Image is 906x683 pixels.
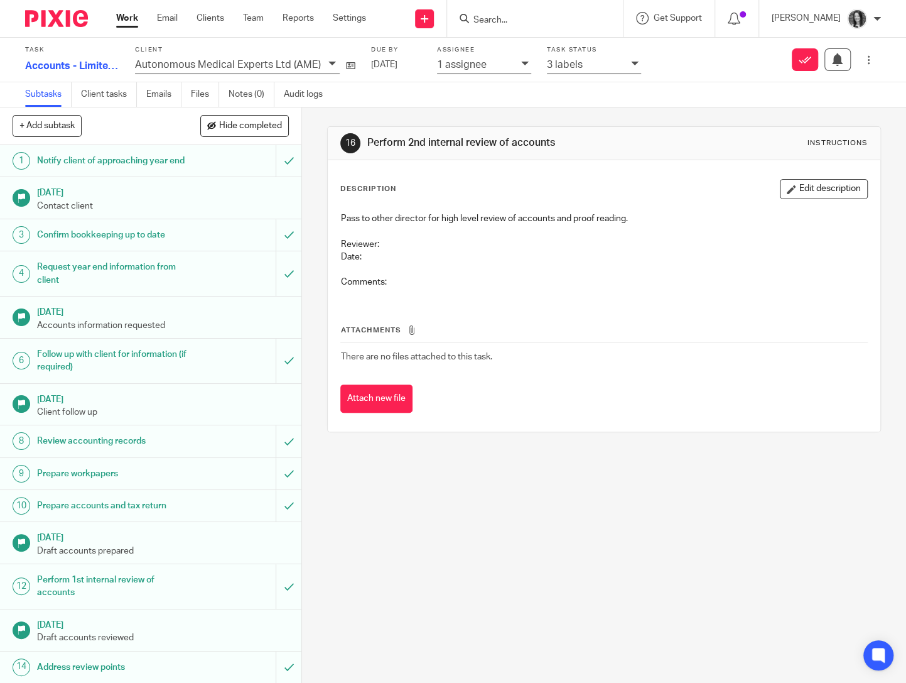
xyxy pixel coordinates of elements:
[229,82,274,107] a: Notes (0)
[13,265,30,283] div: 4
[37,528,289,544] h1: [DATE]
[340,184,396,194] p: Description
[191,82,219,107] a: Files
[772,12,841,25] p: [PERSON_NAME]
[37,631,289,644] p: Draft accounts reviewed
[157,12,178,25] a: Email
[135,59,321,70] p: Autonomous Medical Experts Ltd (AME)
[37,390,289,406] h1: [DATE]
[197,12,224,25] a: Clients
[37,319,289,332] p: Accounts information requested
[13,465,30,483] div: 9
[437,46,531,54] label: Assignee
[371,60,397,69] span: [DATE]
[333,12,366,25] a: Settings
[243,12,264,25] a: Team
[81,82,137,107] a: Client tasks
[37,616,289,631] h1: [DATE]
[37,432,188,451] h1: Review accounting records
[37,200,289,212] p: Contact client
[37,406,289,418] p: Client follow up
[13,115,82,136] button: + Add subtask
[780,179,868,199] button: Edit description
[13,226,30,244] div: 3
[37,258,188,290] h1: Request year end information from client
[341,327,401,334] span: Attachments
[13,152,30,170] div: 1
[37,571,188,603] h1: Perform 1st internal review of accounts
[37,464,188,483] h1: Prepare workpapers
[116,12,138,25] a: Work
[807,138,868,148] div: Instructions
[37,658,188,677] h1: Address review points
[341,276,867,288] p: Comments:
[25,10,88,27] img: Pixie
[341,212,867,225] p: Pass to other director for high level review of accounts and proof reading.
[25,82,72,107] a: Subtasks
[284,82,332,107] a: Audit logs
[654,14,702,23] span: Get Support
[13,497,30,515] div: 10
[200,115,289,136] button: Hide completed
[219,121,282,131] span: Hide completed
[13,432,30,450] div: 8
[367,136,631,150] h1: Perform 2nd internal review of accounts
[25,46,119,54] label: Task
[547,46,641,54] label: Task status
[37,545,289,557] p: Draft accounts prepared
[37,151,188,170] h1: Notify client of approaching year end
[437,59,487,70] p: 1 assignee
[341,251,867,263] p: Date:
[135,46,355,54] label: Client
[13,577,30,595] div: 12
[37,496,188,515] h1: Prepare accounts and tax return
[13,352,30,369] div: 6
[37,303,289,319] h1: [DATE]
[340,133,360,153] div: 16
[341,238,867,251] p: Reviewer:
[547,59,583,70] p: 3 labels
[13,658,30,676] div: 14
[37,345,188,377] h1: Follow up with client for information (if required)
[371,46,421,54] label: Due by
[283,12,314,25] a: Reports
[37,183,289,199] h1: [DATE]
[146,82,181,107] a: Emails
[847,9,867,29] img: brodie%203%20small.jpg
[341,352,492,361] span: There are no files attached to this task.
[37,226,188,244] h1: Confirm bookkeeping up to date
[472,15,585,26] input: Search
[340,385,413,413] button: Attach new file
